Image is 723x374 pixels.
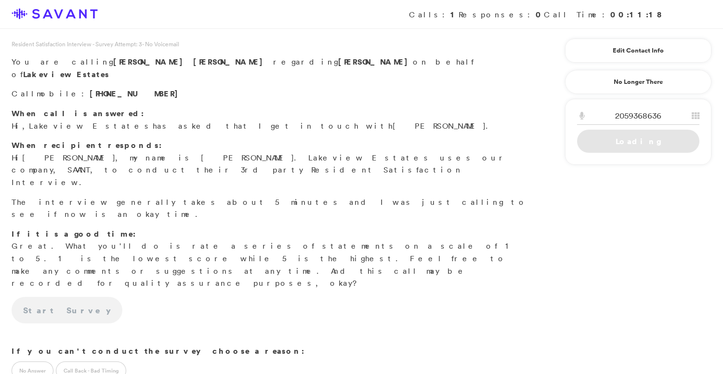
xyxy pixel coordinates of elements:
p: The interview generally takes about 5 minutes and I was just calling to see if now is an okay time. [12,196,528,221]
span: mobile [37,89,81,98]
span: [PERSON_NAME] [22,153,115,162]
p: Call : [12,88,528,100]
p: Great. What you'll do is rate a series of statements on a scale of 1 to 5. 1 is the lowest score ... [12,228,528,290]
strong: If you can't conduct the survey choose a reason: [12,346,304,356]
a: Start Survey [12,297,122,324]
strong: When call is answered: [12,108,144,119]
span: Lakeview Estates [29,121,153,131]
a: Loading [577,130,699,153]
span: [PERSON_NAME] [113,56,188,67]
p: Hi , my name is [PERSON_NAME]. Lakeview Estates uses our company, SAVANT, to conduct their 3rd pa... [12,139,528,188]
span: [PERSON_NAME] [193,56,268,67]
p: Hi, has asked that I get in touch with . [12,107,528,132]
strong: [PERSON_NAME] [338,56,413,67]
a: No Longer There [565,70,711,94]
strong: 00:11:18 [610,9,663,20]
strong: 1 [450,9,459,20]
span: [PHONE_NUMBER] [90,88,183,99]
strong: When recipient responds: [12,140,162,150]
p: You are calling regarding on behalf of [12,56,528,80]
strong: 0 [536,9,544,20]
span: Resident Satisfaction Interview - Survey Attempt: 3 - No Voicemail [12,40,179,48]
a: Edit Contact Info [577,43,699,58]
strong: If it is a good time: [12,228,136,239]
span: [PERSON_NAME] [393,121,486,131]
strong: Lakeview Estates [23,69,109,80]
